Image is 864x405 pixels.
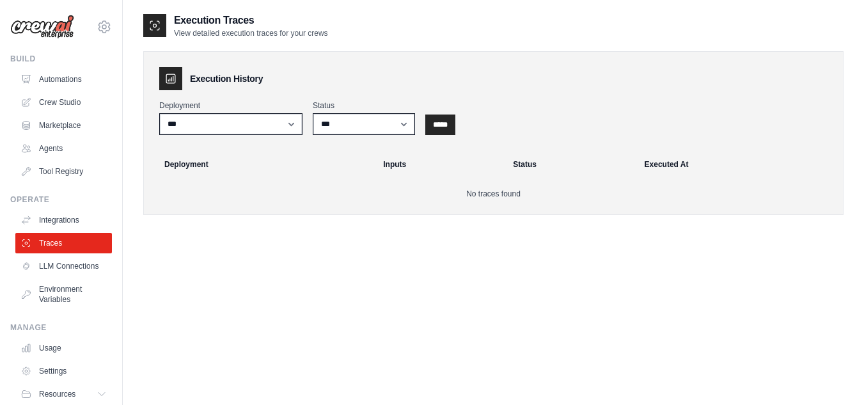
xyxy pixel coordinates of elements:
[15,161,112,182] a: Tool Registry
[313,100,415,111] label: Status
[159,189,828,199] p: No traces found
[15,384,112,404] button: Resources
[190,72,263,85] h3: Execution History
[15,210,112,230] a: Integrations
[637,150,838,179] th: Executed At
[10,15,74,39] img: Logo
[10,195,112,205] div: Operate
[149,150,375,179] th: Deployment
[505,150,636,179] th: Status
[15,92,112,113] a: Crew Studio
[159,100,302,111] label: Deployment
[375,150,505,179] th: Inputs
[174,28,328,38] p: View detailed execution traces for your crews
[15,256,112,276] a: LLM Connections
[10,54,112,64] div: Build
[15,138,112,159] a: Agents
[15,69,112,90] a: Automations
[15,338,112,358] a: Usage
[39,389,75,399] span: Resources
[15,279,112,310] a: Environment Variables
[10,322,112,333] div: Manage
[174,13,328,28] h2: Execution Traces
[15,233,112,253] a: Traces
[15,361,112,381] a: Settings
[15,115,112,136] a: Marketplace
